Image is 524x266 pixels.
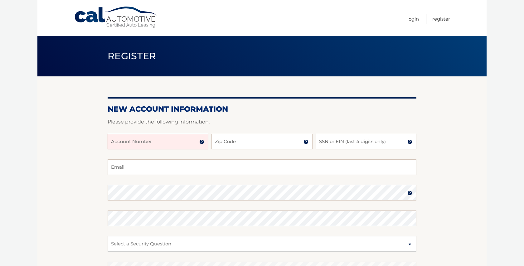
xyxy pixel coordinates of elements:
input: SSN or EIN (last 4 digits only) [316,134,416,149]
a: Login [407,14,419,24]
img: tooltip.svg [407,139,412,144]
img: tooltip.svg [303,139,308,144]
p: Please provide the following information. [108,118,416,126]
img: tooltip.svg [199,139,204,144]
img: tooltip.svg [407,191,412,196]
span: Register [108,50,156,62]
h2: New Account Information [108,104,416,114]
a: Cal Automotive [74,6,158,28]
input: Account Number [108,134,208,149]
input: Email [108,159,416,175]
a: Register [432,14,450,24]
input: Zip Code [211,134,312,149]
